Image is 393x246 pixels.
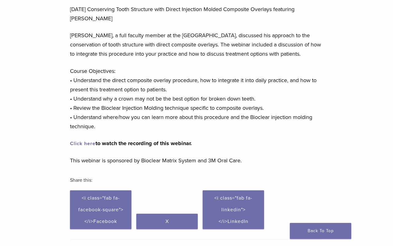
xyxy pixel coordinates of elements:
[136,214,198,229] a: X
[70,31,323,58] p: [PERSON_NAME], a full faculty member at the [GEOGRAPHIC_DATA], discussed his approach to the cons...
[70,140,192,147] strong: to watch the recording of this webinar.
[70,173,323,188] h3: Share this:
[165,218,169,224] span: X
[70,190,131,229] a: <i class="fab fa-facebook-square"></i>Facebook
[70,66,323,131] p: Course Objectives: • Understand the direct composite overlay procedure, how to integrate it into ...
[70,5,323,23] p: [DATE] Conserving Tooth Structure with Direct Injection Molded Composite Overlays featuring [PERS...
[203,190,264,229] a: <i class="fab fa-linkedin"></i>LinkedIn
[70,141,95,147] a: undefined (opens in a new tab)
[214,195,252,224] span: <i class="fab fa-linkedin"></i>LinkedIn
[78,195,123,224] span: <i class="fab fa-facebook-square"></i>Facebook
[290,223,351,239] a: Back To Top
[70,156,323,165] p: This webinar is sponsored by Bioclear Matrix System and 3M Oral Care.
